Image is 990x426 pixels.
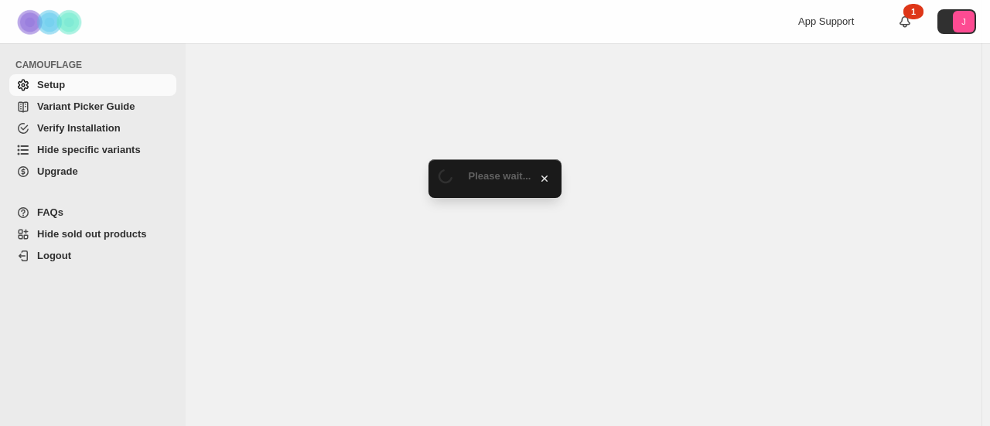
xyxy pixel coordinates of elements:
[937,9,976,34] button: Avatar with initials J
[37,101,135,112] span: Variant Picker Guide
[9,223,176,245] a: Hide sold out products
[9,245,176,267] a: Logout
[9,139,176,161] a: Hide specific variants
[9,74,176,96] a: Setup
[953,11,975,32] span: Avatar with initials J
[9,118,176,139] a: Verify Installation
[9,161,176,182] a: Upgrade
[37,122,121,134] span: Verify Installation
[37,79,65,90] span: Setup
[903,4,923,19] div: 1
[37,206,63,218] span: FAQs
[798,15,854,27] span: App Support
[897,14,913,29] a: 1
[37,250,71,261] span: Logout
[12,1,90,43] img: Camouflage
[15,59,178,71] span: CAMOUFLAGE
[37,165,78,177] span: Upgrade
[469,170,531,182] span: Please wait...
[9,202,176,223] a: FAQs
[961,17,966,26] text: J
[37,228,147,240] span: Hide sold out products
[37,144,141,155] span: Hide specific variants
[9,96,176,118] a: Variant Picker Guide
